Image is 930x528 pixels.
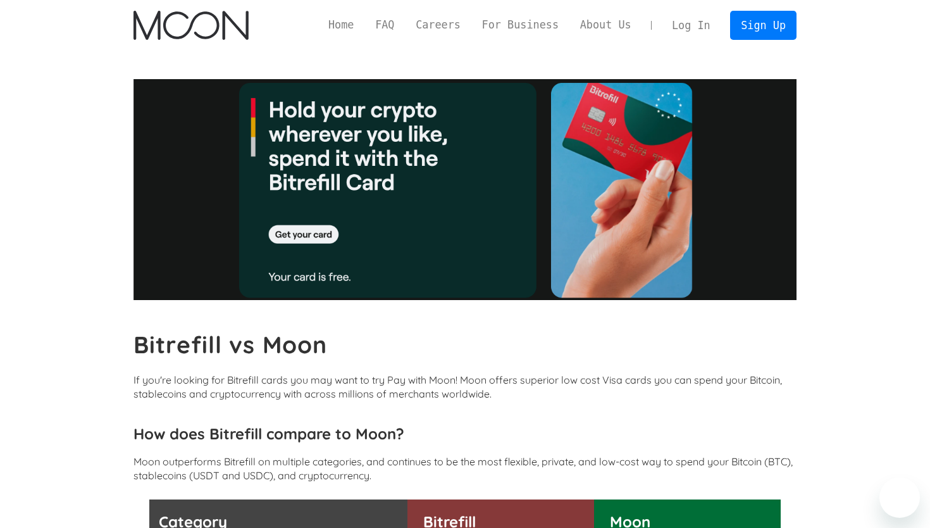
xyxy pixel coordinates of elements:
h3: How does Bitrefill compare to Moon? [133,424,797,443]
a: Home [318,17,364,33]
a: home [133,11,248,40]
a: For Business [471,17,569,33]
a: Careers [405,17,471,33]
a: Sign Up [730,11,796,39]
b: Bitrefill vs Moon [133,330,327,359]
p: Moon outperforms Bitrefill on multiple categories, and continues to be the most flexible, private... [133,455,797,482]
a: FAQ [364,17,405,33]
p: If you're looking for Bitrefill cards you may want to try Pay with Moon! Moon offers superior low... [133,373,797,401]
a: Log In [661,11,721,39]
a: About Us [569,17,642,33]
img: Moon Logo [133,11,248,40]
iframe: Knap til at åbne messaging-vindue [879,477,920,518]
